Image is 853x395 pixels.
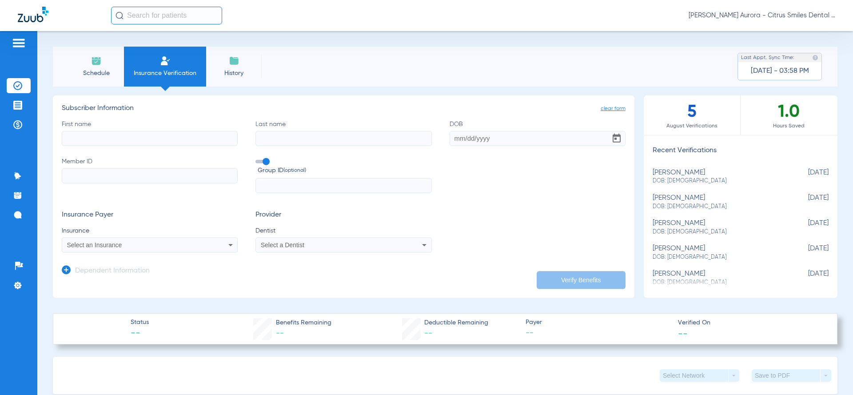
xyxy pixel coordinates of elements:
button: Verify Benefits [537,271,626,289]
span: History [213,69,255,78]
span: -- [526,328,670,339]
h3: Insurance Payer [62,211,238,220]
div: [PERSON_NAME] [653,270,784,286]
span: Select an Insurance [67,241,122,249]
span: clear form [601,104,626,113]
span: DOB: [DEMOGRAPHIC_DATA] [653,177,784,185]
span: -- [424,329,432,337]
span: Insurance Verification [131,69,199,78]
input: Last name [255,131,431,146]
div: [PERSON_NAME] [653,245,784,261]
h3: Provider [255,211,431,220]
img: Search Icon [116,12,124,20]
div: 1.0 [741,95,837,135]
input: Member ID [62,168,238,183]
img: Schedule [91,55,102,66]
span: [DATE] - 03:58 PM [751,67,809,75]
span: [PERSON_NAME] Aurora - Citrus Smiles Dental Studio [689,11,835,20]
div: [PERSON_NAME] [653,219,784,236]
button: Open calendar [608,130,626,147]
span: Status [131,318,149,327]
img: last sync help info [812,55,818,61]
span: -- [276,329,284,337]
span: DOB: [DEMOGRAPHIC_DATA] [653,203,784,211]
span: Verified On [678,318,823,328]
h3: Dependent Information [75,267,150,276]
h3: Recent Verifications [644,146,837,155]
img: Zuub Logo [18,7,48,22]
span: Payer [526,318,670,327]
span: [DATE] [784,194,829,210]
label: Member ID [62,157,238,194]
span: -- [678,328,688,338]
input: Search for patients [111,7,222,24]
iframe: Chat Widget [809,352,853,395]
div: [PERSON_NAME] [653,169,784,185]
span: [DATE] [784,270,829,286]
span: [DATE] [784,245,829,261]
span: Last Appt. Sync Time: [741,53,794,62]
span: Hours Saved [741,122,837,130]
input: First name [62,131,238,146]
img: History [229,55,239,66]
input: DOBOpen calendar [450,131,626,146]
span: -- [131,328,149,340]
div: 5 [644,95,741,135]
img: hamburger-icon [12,38,26,48]
small: (optional) [283,166,306,175]
span: [DATE] [784,219,829,236]
img: Manual Insurance Verification [160,55,171,66]
label: First name [62,120,238,146]
span: Schedule [75,69,117,78]
span: Insurance [62,226,238,235]
span: Select a Dentist [261,241,304,249]
span: DOB: [DEMOGRAPHIC_DATA] [653,253,784,261]
div: [PERSON_NAME] [653,194,784,210]
span: August Verifications [644,122,740,130]
label: DOB [450,120,626,146]
span: [DATE] [784,169,829,185]
h3: Subscriber Information [62,104,626,113]
span: DOB: [DEMOGRAPHIC_DATA] [653,228,784,236]
span: Deductible Remaining [424,318,488,328]
span: Dentist [255,226,431,235]
span: Group ID [258,166,431,175]
label: Last name [255,120,431,146]
span: Benefits Remaining [276,318,331,328]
